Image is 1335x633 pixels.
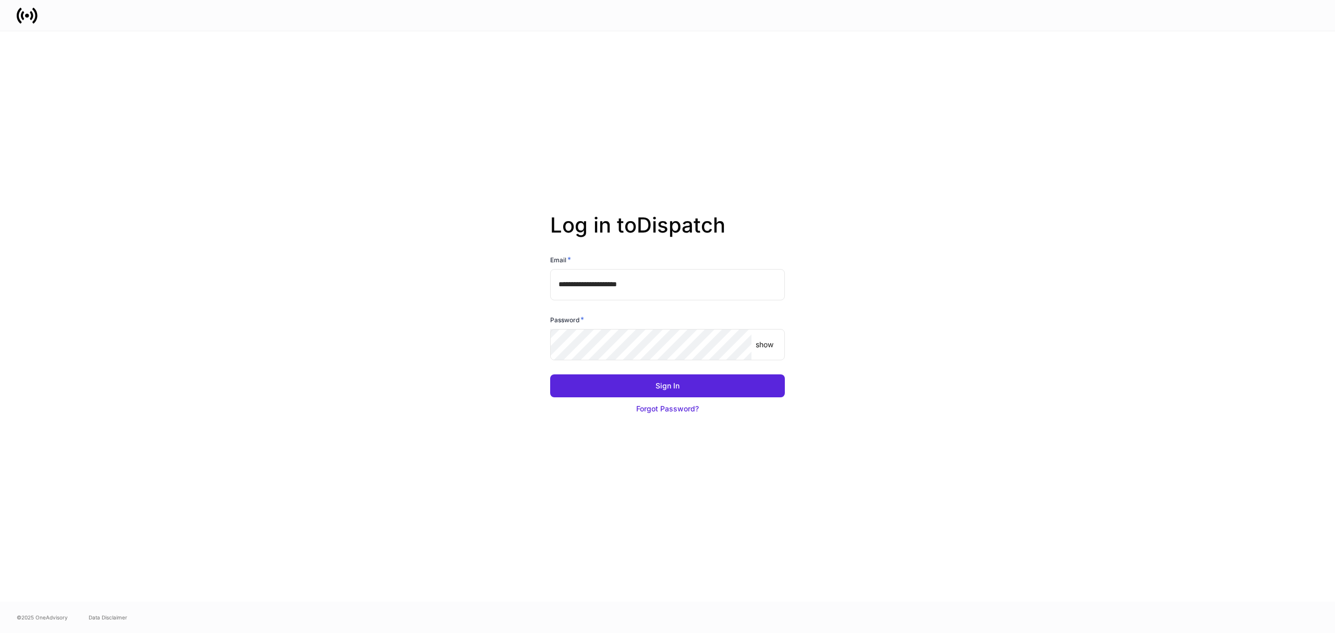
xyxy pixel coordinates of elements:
[550,397,785,420] button: Forgot Password?
[550,314,584,325] h6: Password
[89,613,127,622] a: Data Disclaimer
[550,374,785,397] button: Sign In
[636,404,699,414] div: Forgot Password?
[756,339,773,350] p: show
[17,613,68,622] span: © 2025 OneAdvisory
[550,213,785,254] h2: Log in to Dispatch
[656,381,679,391] div: Sign In
[550,254,571,265] h6: Email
